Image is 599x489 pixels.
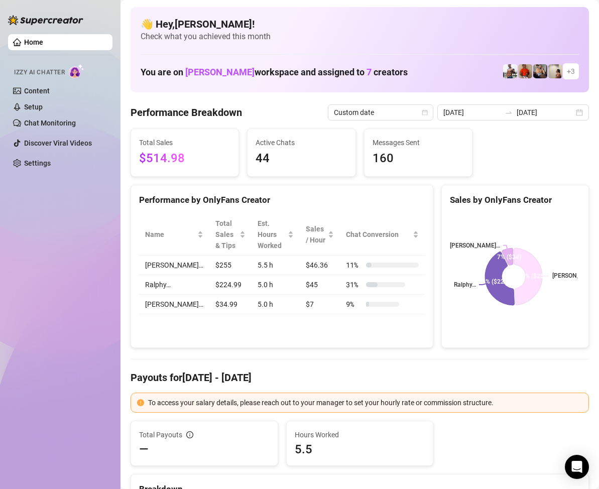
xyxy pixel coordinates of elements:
td: $34.99 [209,295,252,314]
a: Content [24,87,50,95]
td: $255 [209,256,252,275]
span: Total Sales & Tips [215,218,237,251]
span: 7 [367,67,372,77]
span: 31 % [346,279,362,290]
span: info-circle [186,431,193,438]
span: Total Payouts [139,429,182,440]
span: 5.5 [295,441,425,457]
span: — [139,441,149,457]
h4: 👋 Hey, [PERSON_NAME] ! [141,17,579,31]
text: Ralphy… [454,281,476,288]
a: Chat Monitoring [24,119,76,127]
img: George [533,64,547,78]
th: Chat Conversion [340,214,425,256]
span: [PERSON_NAME] [185,67,255,77]
a: Home [24,38,43,46]
span: 160 [373,149,464,168]
span: Active Chats [256,137,347,148]
td: 5.0 h [252,275,299,295]
th: Total Sales & Tips [209,214,252,256]
text: [PERSON_NAME]… [450,242,500,249]
td: 5.0 h [252,295,299,314]
h1: You are on workspace and assigned to creators [141,67,408,78]
td: 5.5 h [252,256,299,275]
span: Custom date [334,105,427,120]
td: $45 [300,275,340,295]
span: Total Sales [139,137,230,148]
h4: Payouts for [DATE] - [DATE] [131,371,589,385]
span: to [505,108,513,116]
a: Discover Viral Videos [24,139,92,147]
span: 44 [256,149,347,168]
a: Settings [24,159,51,167]
h4: Performance Breakdown [131,105,242,119]
div: Performance by OnlyFans Creator [139,193,425,207]
input: Start date [443,107,501,118]
input: End date [517,107,574,118]
td: $7 [300,295,340,314]
td: $224.99 [209,275,252,295]
span: + 3 [567,66,575,77]
div: Open Intercom Messenger [565,455,589,479]
span: calendar [422,109,428,115]
td: Ralphy… [139,275,209,295]
span: $514.98 [139,149,230,168]
th: Name [139,214,209,256]
th: Sales / Hour [300,214,340,256]
div: Sales by OnlyFans Creator [450,193,580,207]
div: To access your salary details, please reach out to your manager to set your hourly rate or commis... [148,397,582,408]
span: 11 % [346,260,362,271]
span: Sales / Hour [306,223,326,246]
span: Check what you achieved this month [141,31,579,42]
img: Justin [518,64,532,78]
img: Ralphy [548,64,562,78]
a: Setup [24,103,43,111]
td: [PERSON_NAME]… [139,295,209,314]
td: [PERSON_NAME]… [139,256,209,275]
span: Chat Conversion [346,229,411,240]
span: Messages Sent [373,137,464,148]
span: Name [145,229,195,240]
span: Hours Worked [295,429,425,440]
img: logo-BBDzfeDw.svg [8,15,83,25]
div: Est. Hours Worked [258,218,285,251]
img: AI Chatter [69,64,84,78]
img: JUSTIN [503,64,517,78]
span: exclamation-circle [137,399,144,406]
span: 9 % [346,299,362,310]
span: Izzy AI Chatter [14,68,65,77]
td: $46.36 [300,256,340,275]
span: swap-right [505,108,513,116]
